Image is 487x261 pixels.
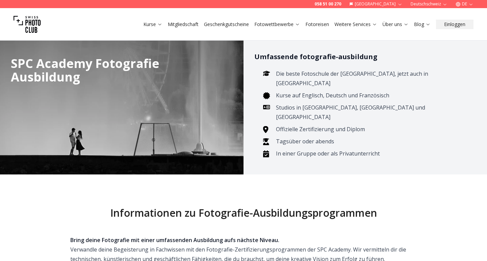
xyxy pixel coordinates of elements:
li: Tagsüber oder abends [274,137,465,146]
button: Fotoreisen [303,20,332,29]
button: Einloggen [436,20,473,29]
li: Offizielle Zertifizierung und Diplom [274,124,465,134]
button: Geschenkgutscheine [201,20,252,29]
img: Swiss photo club [14,11,41,38]
button: Mitgliedschaft [165,20,201,29]
a: Geschenkgutscheine [204,21,249,28]
a: Fotoreisen [305,21,329,28]
li: Kurse auf Englisch, Deutsch und Französisch [274,91,465,100]
button: Kurse [141,20,165,29]
button: Über uns [380,20,411,29]
a: Weitere Services [334,21,377,28]
a: Mitgliedschaft [168,21,199,28]
button: Blog [411,20,433,29]
a: 058 51 00 270 [315,1,341,7]
li: In einer Gruppe oder als Privatunterricht [274,149,465,158]
li: Studios in [GEOGRAPHIC_DATA], [GEOGRAPHIC_DATA] und [GEOGRAPHIC_DATA] [274,103,465,122]
a: Fotowettbewerbe [254,21,300,28]
a: Über uns [382,21,409,28]
div: SPC Academy Fotografie Ausbildung [11,57,206,84]
strong: Bring deine Fotografie mit einer umfassenden Ausbildung aufs nächste Niveau. [70,236,279,244]
li: Die beste Fotoschule der [GEOGRAPHIC_DATA], jetzt auch in [GEOGRAPHIC_DATA] [274,69,465,88]
button: Weitere Services [332,20,380,29]
h3: Umfassende fotografie-ausbildung [254,51,476,62]
a: Blog [414,21,431,28]
h2: Informationen zu Fotografie-Ausbildungsprogrammen [32,207,455,219]
a: Kurse [143,21,162,28]
button: Fotowettbewerbe [252,20,303,29]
